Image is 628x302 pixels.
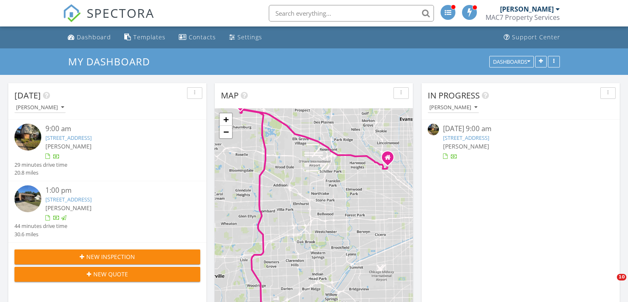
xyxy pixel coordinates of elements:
a: 9:00 am [STREET_ADDRESS] [PERSON_NAME] 29 minutes drive time 20.8 miles [14,124,200,177]
a: Zoom out [220,126,232,138]
span: In Progress [428,90,480,101]
span: [PERSON_NAME] [45,204,92,212]
span: New Inspection [86,252,135,261]
a: [STREET_ADDRESS] [45,196,92,203]
div: 1:00 pm [45,185,185,196]
img: image_processing2025092776o09ewt.jpeg [14,185,41,212]
div: 29 minutes drive time [14,161,67,169]
a: [STREET_ADDRESS] [443,134,489,141]
a: 1:00 pm [STREET_ADDRESS] [PERSON_NAME] 44 minutes drive time 30.6 miles [14,185,200,238]
div: [PERSON_NAME] [429,105,477,110]
span: New Quote [93,270,128,278]
iframe: Intercom live chat [600,274,620,294]
div: Support Center [512,33,560,41]
a: Zoom in [220,113,232,126]
div: Settings [237,33,262,41]
div: [PERSON_NAME] [500,5,554,13]
div: 30.6 miles [14,230,67,238]
a: My Dashboard [68,55,157,68]
a: [STREET_ADDRESS] [45,134,92,141]
div: [DATE] 9:00 am [443,124,598,134]
div: Contacts [189,33,216,41]
a: SPECTORA [63,11,154,29]
span: Map [221,90,239,101]
span: [PERSON_NAME] [443,142,489,150]
a: Support Center [500,30,564,45]
button: [PERSON_NAME] [14,102,66,113]
img: The Best Home Inspection Software - Spectora [63,4,81,22]
button: New Inspection [14,249,200,264]
a: [DATE] 9:00 am [STREET_ADDRESS] [PERSON_NAME] [428,124,614,161]
div: 9:00 am [45,124,185,134]
div: [PERSON_NAME] [16,105,64,110]
span: [PERSON_NAME] [45,142,92,150]
div: Dashboard [77,33,111,41]
div: 20.8 miles [14,169,67,177]
span: 10 [617,274,626,280]
img: image_processing2025092797cuqg8d.jpeg [428,124,439,135]
span: [DATE] [14,90,41,101]
span: SPECTORA [87,4,154,22]
a: Dashboard [64,30,114,45]
div: 44 minutes drive time [14,222,67,230]
div: MAC7 Property Services [486,13,560,22]
div: Dashboards [493,59,530,65]
div: Templates [133,33,166,41]
button: Dashboards [489,56,534,67]
button: New Quote [14,267,200,282]
div: 4539 N lowell Ave, Chicago IL 60630 [388,157,393,162]
button: [PERSON_NAME] [428,102,479,113]
a: Settings [226,30,265,45]
a: Contacts [175,30,219,45]
img: image_processing2025092797cuqg8d.jpeg [14,124,41,151]
a: Templates [121,30,169,45]
input: Search everything... [269,5,434,22]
